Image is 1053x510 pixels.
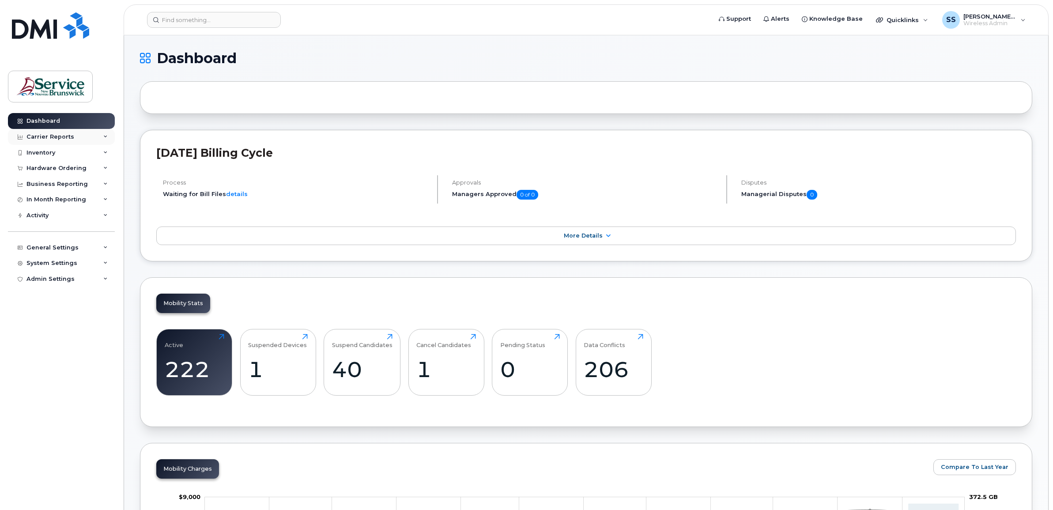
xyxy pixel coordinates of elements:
h4: Approvals [452,179,719,186]
div: Suspend Candidates [332,334,393,348]
div: Suspended Devices [248,334,307,348]
div: 0 [500,356,560,382]
div: 1 [248,356,308,382]
tspan: 372.5 GB [969,493,998,500]
h4: Process [163,179,430,186]
a: Data Conflicts206 [584,334,643,390]
div: 1 [416,356,476,382]
div: 222 [165,356,224,382]
a: Pending Status0 [500,334,560,390]
span: Dashboard [157,52,237,65]
div: 40 [332,356,393,382]
a: Suspended Devices1 [248,334,308,390]
button: Compare To Last Year [933,459,1016,475]
h5: Managers Approved [452,190,719,200]
g: $0 [179,493,200,500]
a: details [226,190,248,197]
a: Cancel Candidates1 [416,334,476,390]
span: Compare To Last Year [941,463,1008,471]
div: Cancel Candidates [416,334,471,348]
div: Data Conflicts [584,334,625,348]
h4: Disputes [741,179,1016,186]
li: Waiting for Bill Files [163,190,430,198]
tspan: $9,000 [179,493,200,500]
h5: Managerial Disputes [741,190,1016,200]
span: More Details [564,232,603,239]
div: Active [165,334,183,348]
h2: [DATE] Billing Cycle [156,146,1016,159]
span: 0 [807,190,817,200]
div: 206 [584,356,643,382]
span: 0 of 0 [517,190,538,200]
div: Pending Status [500,334,545,348]
a: Active222 [165,334,224,390]
a: Suspend Candidates40 [332,334,393,390]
